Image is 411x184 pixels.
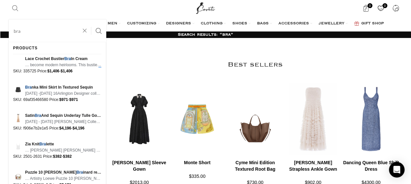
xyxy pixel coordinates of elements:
span: 0 [367,3,372,8]
img: Branka Mini Skirt In Textured Sequin [13,84,23,95]
img: Alemais-Monte-Short-3.jpg [169,80,225,158]
bdi: 4,196 [59,126,71,130]
span: Zia Knit lette [25,141,101,147]
a: Site logo [195,5,216,10]
span: $ [59,97,61,102]
a: 0 [359,2,373,15]
bdi: 971 [69,97,78,102]
div: My Wishlist [374,2,388,15]
span: JEWELLERY [319,21,344,26]
em: Bra [25,85,32,90]
img: Zia Knit Bralette [13,141,23,152]
a: CLOTHING [201,17,226,30]
span: $ [60,69,63,73]
bdi: 4,196 [72,126,84,130]
span: [DATE] -[DATE] 16Arlington Designer collection Women's nka Mini Skirt … [25,91,101,97]
img: GiftBag [354,21,359,26]
a: Zia KnitBralette … [PERSON_NAME] [PERSON_NAME] Knitlette The Zia Knitlette … SKU: 2501-2631 Price... [8,141,106,160]
h4: [PERSON_NAME] Sleeve Gown [111,160,167,172]
span: SHOES [232,21,247,26]
em: Bra [39,142,46,146]
h2: Best sellers [111,61,399,69]
span: BAGS [257,21,269,26]
img: Rebecca-Vallance-Esther-Short-Sleeve-Gown-7-scaled.jpg [111,80,167,158]
em: Bra [35,113,41,118]
a: JEWELLERY [319,17,348,30]
input: Search [9,19,106,42]
span: … [PERSON_NAME] [PERSON_NAME] Knit lette The Zia Knit lette … [25,147,101,153]
a: Lace Crochet BustierBraIn Cream … become modern heirlooms. This bustierbrauses [PERSON_NAME] … SK... [8,56,106,75]
span: $335.00 [189,174,206,179]
bdi: 1,406 [60,69,72,73]
a: GIFT SHOP [354,17,384,30]
span: ACCESSORIES [278,21,309,26]
a: MEN [108,17,121,30]
img: Polene-73.png [227,80,283,158]
p: SKU: 335725 Price: - [13,68,101,74]
span: $ [47,69,50,73]
a: Branka Mini Skirt In Textured Sequin [DATE] -[DATE] 16Arlington Designer collection Women'snka Mi... [8,84,106,103]
span: GIFT SHOP [361,21,384,26]
a: CUSTOMIZING [127,17,160,30]
bdi: 971 [59,97,68,102]
a: Search [9,2,22,15]
em: Bra [64,56,71,61]
a: BAGS [257,17,272,30]
a: Monte Short $335.00 [169,160,225,180]
span: $ [72,126,75,130]
a: SHOES [232,17,250,30]
a: ACCESSORIES [278,17,312,30]
p: SKU: 69af35466580 Price: - [13,97,101,103]
p: SKU: f906e7b2e1e5 Price: - [13,125,101,131]
span: $ [69,97,71,102]
h4: Cyme Mini Edition Textured Root Bag [227,160,283,172]
p: SKU: 2501-2631 Price: - [13,153,101,160]
a: SatinBraAnd Sequin Underlay Tulle Gown [DATE] - [DATE] [PERSON_NAME] Collection [PERSON_NAME]And ... [8,113,106,131]
div: Products [13,42,37,54]
span: DESIGNERS [166,21,191,26]
img: Markarian-Dancing-Queen-Blue-Shift-Dress-scaled.jpg [343,80,399,158]
bdi: 1,406 [47,69,59,73]
img: Puzzle 10 Joe Brainard re-edition in classic calfskin [13,169,23,180]
span: CLOTHING [201,21,223,26]
img: Lace Crochet Bustier Bra In Cream [13,56,23,66]
img: Satin Bra And Sequin Underlay Tulle Gown [13,113,23,123]
span: $ [53,154,55,159]
span: 0 [382,3,387,8]
span: $ [63,154,65,159]
bdi: 382 [63,154,72,159]
span: Satin And Sequin Underlay Tulle Gown [25,113,101,119]
div: Main navigation [9,17,403,30]
span: CUSTOMIZING [127,21,156,26]
span: MEN [108,21,117,26]
em: Bra [76,170,83,175]
em: bra [98,63,104,67]
span: $ [59,126,61,130]
span: … become modern heirlooms. This bustier uses [PERSON_NAME] … [25,62,101,68]
a: 0 [374,2,388,15]
h1: Search results: “bra” [178,32,233,38]
h4: Monte Short [169,160,225,166]
span: Puzzle 10 [PERSON_NAME] inard re-edition in classic calfskin [25,169,101,176]
div: Open Intercom Messenger [389,162,405,178]
span: … Artistry Loewe Puzzle 10 [PERSON_NAME] inard re-edition in classic … [25,176,101,182]
span: nka Mini Skirt In Textured Sequin [25,84,101,91]
a: DESIGNERS [166,17,194,30]
h4: Dancing Queen Blue Shift Dress [343,160,399,172]
bdi: 382 [53,154,62,159]
span: Lace Crochet Bustier In Cream [25,56,101,62]
h4: [PERSON_NAME] Strapless Ankle Gown [285,160,341,172]
span: [DATE] - [DATE] [PERSON_NAME] Collection [PERSON_NAME] And … [25,119,101,125]
img: Needle-and-Thread-Hattie-Ruffle-Strapless-Ankle-Gown-3.jpg [285,80,341,158]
